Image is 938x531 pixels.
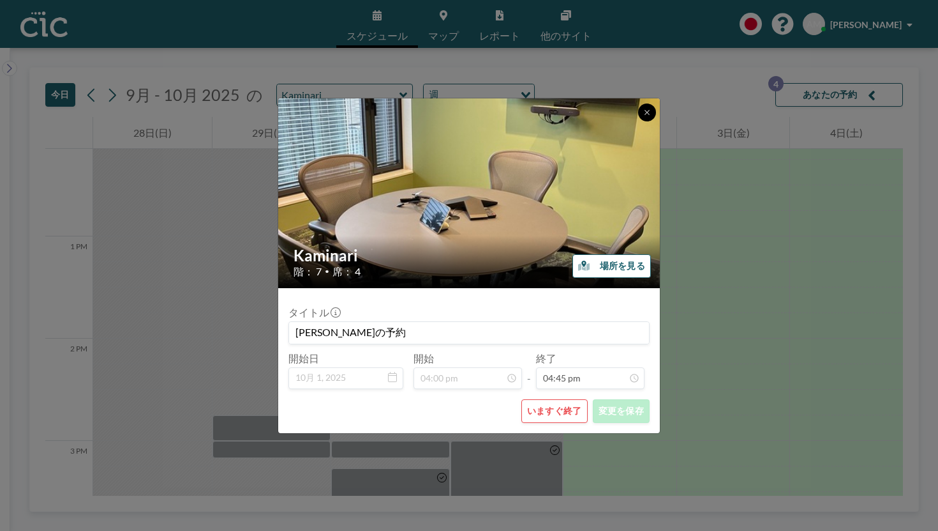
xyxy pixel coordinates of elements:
span: 階： 7 [294,265,322,278]
label: タイトル [288,306,339,319]
label: 開始日 [288,352,319,365]
button: 場所を見る [572,254,651,278]
input: (タイトルなし) [289,322,649,344]
span: • [325,266,329,276]
h2: Kaminari [294,246,646,265]
label: 終了 [536,352,556,365]
span: 席： 4 [332,265,361,278]
span: - [527,357,531,385]
button: いますぐ終了 [521,399,588,423]
button: 変更を保存 [593,399,650,423]
label: 開始 [413,352,434,365]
